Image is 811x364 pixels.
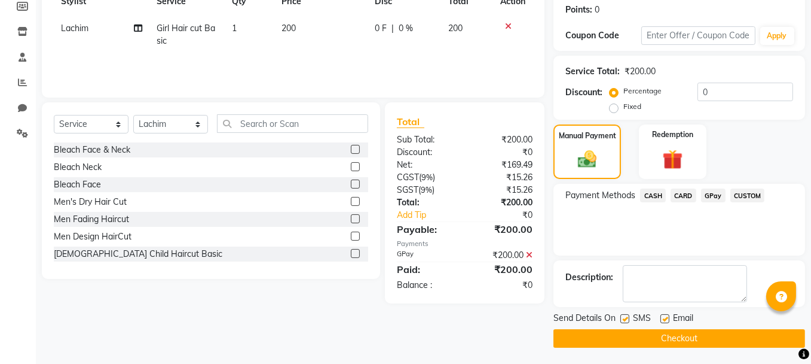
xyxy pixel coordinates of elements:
[465,249,542,262] div: ₹200.00
[633,312,651,327] span: SMS
[623,101,641,112] label: Fixed
[625,65,656,78] div: ₹200.00
[388,279,465,292] div: Balance :
[388,159,465,171] div: Net:
[553,329,805,348] button: Checkout
[478,209,541,222] div: ₹0
[565,4,592,16] div: Points:
[388,209,478,222] a: Add Tip
[421,172,433,182] span: 9%
[54,248,222,260] div: [DEMOGRAPHIC_DATA] Child Haircut Basic
[397,172,419,183] span: CGST
[375,22,387,35] span: 0 F
[640,189,666,202] span: CASH
[701,189,726,202] span: GPay
[388,171,465,184] div: ( )
[388,249,465,262] div: GPay
[388,262,465,277] div: Paid:
[623,86,662,96] label: Percentage
[465,146,542,159] div: ₹0
[388,196,465,209] div: Total:
[232,23,237,34] span: 1
[465,171,542,184] div: ₹15.26
[388,134,465,146] div: Sub Total:
[54,213,129,226] div: Men Fading Haircut
[54,196,127,208] div: Men's Dry Hair Cut
[641,26,755,45] input: Enter Offer / Coupon Code
[217,114,368,133] input: Search or Scan
[465,184,542,196] div: ₹15.26
[391,22,394,35] span: |
[656,147,688,172] img: _gift.svg
[54,178,101,191] div: Bleach Face
[565,65,620,78] div: Service Total:
[730,189,765,202] span: CUSTOM
[61,23,88,34] span: Lachim
[397,239,532,249] div: Payments
[465,159,542,171] div: ₹169.49
[565,29,641,42] div: Coupon Code
[399,22,413,35] span: 0 %
[397,116,424,128] span: Total
[565,189,635,202] span: Payment Methods
[559,131,616,141] label: Manual Payment
[565,86,602,99] div: Discount:
[157,23,215,46] span: Girl Hair cut Basic
[652,129,693,140] label: Redemption
[388,184,465,196] div: ( )
[388,146,465,159] div: Discount:
[397,184,418,195] span: SGST
[465,279,542,292] div: ₹0
[448,23,463,34] span: 200
[673,312,693,327] span: Email
[54,144,130,156] div: Bleach Face & Neck
[421,185,432,195] span: 9%
[465,222,542,236] div: ₹200.00
[760,27,794,45] button: Apply
[671,189,696,202] span: CARD
[553,312,616,327] span: Send Details On
[388,222,465,236] div: Payable:
[465,196,542,209] div: ₹200.00
[281,23,296,34] span: 200
[54,161,102,174] div: Bleach Neck
[565,271,613,284] div: Description:
[595,4,599,16] div: 0
[465,262,542,277] div: ₹200.00
[572,148,602,171] img: _cash.svg
[54,230,131,243] div: Men Design HairCut
[465,134,542,146] div: ₹200.00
